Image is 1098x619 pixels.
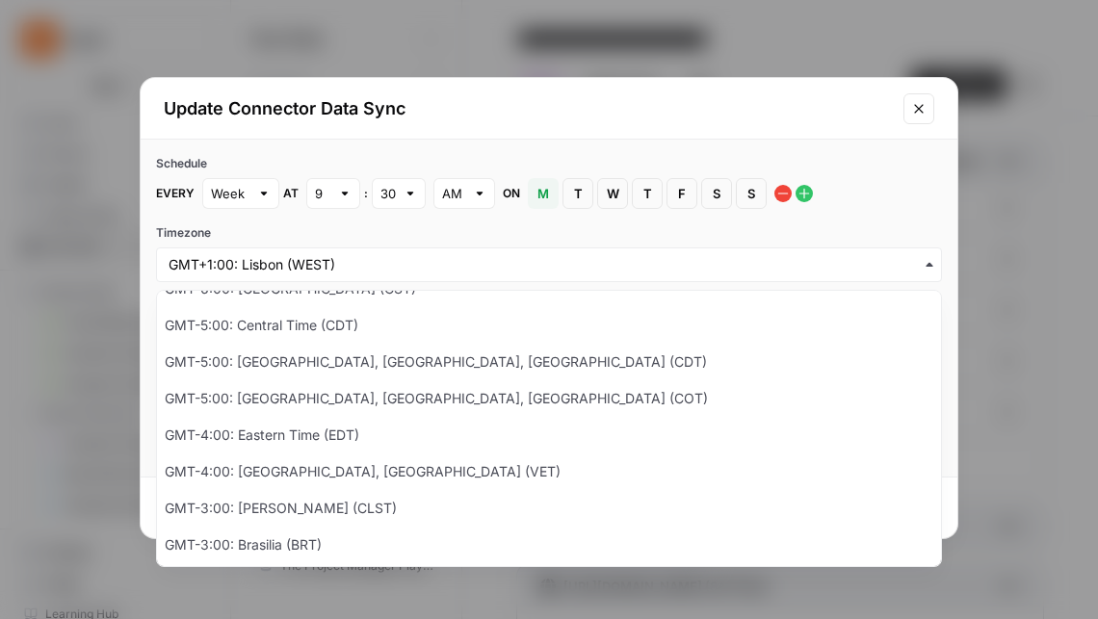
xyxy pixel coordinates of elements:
[157,453,941,490] div: GMT-4:00: [GEOGRAPHIC_DATA], [GEOGRAPHIC_DATA] (VET)
[157,527,941,563] div: GMT-3:00: Brasilia (BRT)
[157,307,941,344] div: GMT-5:00: Central Time (CDT)
[667,178,697,209] button: F
[157,563,941,600] div: GMT-3:00: [GEOGRAPHIC_DATA] (UYT)
[597,178,628,209] button: W
[572,184,584,203] span: T
[156,155,942,172] div: Schedule
[528,178,559,209] button: M
[164,95,892,122] h2: Update Connector Data Sync
[169,255,929,274] input: GMT+1:00: Lisbon (WEST)
[364,185,368,202] span: :
[562,178,593,209] button: T
[503,185,520,202] span: on
[745,184,757,203] span: S
[736,178,767,209] button: S
[157,344,941,380] div: GMT-5:00: [GEOGRAPHIC_DATA], [GEOGRAPHIC_DATA], [GEOGRAPHIC_DATA] (CDT)
[315,184,330,203] input: 9
[156,224,942,242] label: Timezone
[711,184,722,203] span: S
[676,184,688,203] span: F
[283,185,299,202] span: at
[380,184,396,203] input: 30
[156,185,195,202] span: Every
[537,184,549,203] span: M
[632,178,663,209] button: T
[211,184,249,203] input: Week
[607,184,618,203] span: W
[157,380,941,417] div: GMT-5:00: [GEOGRAPHIC_DATA], [GEOGRAPHIC_DATA], [GEOGRAPHIC_DATA] (COT)
[641,184,653,203] span: T
[157,490,941,527] div: GMT-3:00: [PERSON_NAME] (CLST)
[903,93,934,124] button: Close modal
[442,184,465,203] input: AM
[157,417,941,453] div: GMT-4:00: Eastern Time (EDT)
[701,178,732,209] button: S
